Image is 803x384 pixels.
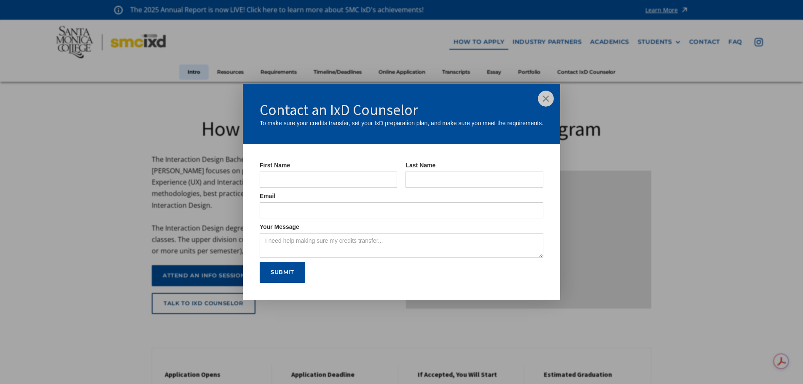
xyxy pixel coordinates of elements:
[260,262,305,283] input: Submit
[260,223,543,231] label: Your Message
[260,161,397,169] label: First Name
[406,161,543,169] label: Last Name
[260,192,543,200] label: Email
[260,119,543,127] div: To make sure your credits transfer, set your IxD preparation plan, and make sure you meet the req...
[260,101,543,119] h1: Contact an IxD Counselor
[243,144,560,300] form: IxD Counselor Form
